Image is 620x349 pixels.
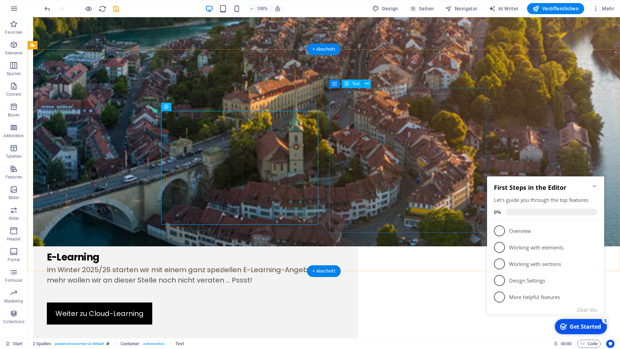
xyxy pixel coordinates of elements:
[5,30,23,35] p: Favoriten
[99,5,106,13] i: Seite neu laden
[85,154,117,162] div: Get Started
[3,133,24,138] p: Akkordeon
[3,70,120,87] li: Working with elements
[5,50,23,56] p: Elemente
[4,298,23,304] p: Marketing
[590,3,617,14] button: Mehr
[6,340,23,348] a: Klick, um Auswahl aufzuheben. Doppelklick öffnet Seitenverwaltung
[566,341,567,346] span: :
[10,28,113,35] div: Let's guide you through the top features
[6,174,22,180] p: Features
[9,195,19,201] p: Bilder
[25,75,107,82] p: Working with elements
[9,216,19,221] p: Slider
[445,5,478,12] span: Navigator
[112,4,120,13] button: save
[106,342,110,346] i: Dieses Element ist ein anpassbares Preset
[7,236,21,242] p: Header
[25,125,107,132] p: More helpful features
[112,5,120,13] i: Save (Ctrl+S)
[8,112,20,118] p: Boxen
[3,54,120,70] li: Overview
[33,340,51,348] span: Klick zum Auswählen. Doppelklick zum Bearbeiten
[554,340,572,348] h6: Session-Zeit
[3,103,120,120] li: Design Settings
[307,265,341,277] div: + Abschnitt
[533,5,579,12] span: Veröffentlichen
[25,92,107,99] p: Working with sections
[33,340,184,348] nav: breadcrumb
[25,108,107,115] p: Design Settings
[43,4,51,13] button: undo
[10,14,113,23] h2: First Steps in the Editor
[307,43,341,55] div: + Abschnitt
[486,3,521,14] button: AI Writer
[92,138,113,144] button: Close this
[409,5,434,12] span: Seiten
[10,40,21,47] span: 0%
[142,340,164,348] span: . columns-box
[175,340,184,348] span: Klick zum Auswählen. Doppelklick zum Bearbeiten
[577,340,601,348] button: Code
[43,5,51,13] i: Rückgängig: Text ändern (Strg+Z)
[3,87,120,103] li: Working with sections
[606,340,614,348] button: Usercentrics
[592,5,614,12] span: Mehr
[527,3,584,14] button: Veröffentlichen
[442,3,480,14] button: Navigator
[580,340,598,348] span: Code
[246,4,271,13] button: 100%
[489,5,519,12] span: AI Writer
[7,71,21,76] p: Spalten
[275,6,281,12] i: Bei Größenänderung Zoomstufe automatisch an das gewählte Gerät anpassen.
[372,5,398,12] span: Design
[71,150,123,165] div: Get Started 5 items remaining, 0% complete
[370,3,401,14] button: Design
[406,3,437,14] button: Seiten
[118,148,125,155] div: 5
[352,82,360,86] span: Text
[370,3,401,14] div: Design (Strg+Alt+Y)
[257,4,268,13] h6: 100%
[8,257,20,263] p: Footer
[121,340,140,348] span: Klick zum Auswählen. Doppelklick zum Bearbeiten
[3,319,24,325] p: Collections
[107,14,113,20] div: Minimize checklist
[561,340,571,348] span: 00 00
[6,154,22,159] p: Tabellen
[3,120,120,136] li: More helpful features
[25,59,107,66] p: Overview
[5,278,23,283] p: Formular
[6,92,21,97] p: Content
[98,4,106,13] button: reload
[84,4,93,13] button: Klicke hier, um den Vorschau-Modus zu verlassen
[54,340,104,348] span: . preset-columns-two-v2-default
